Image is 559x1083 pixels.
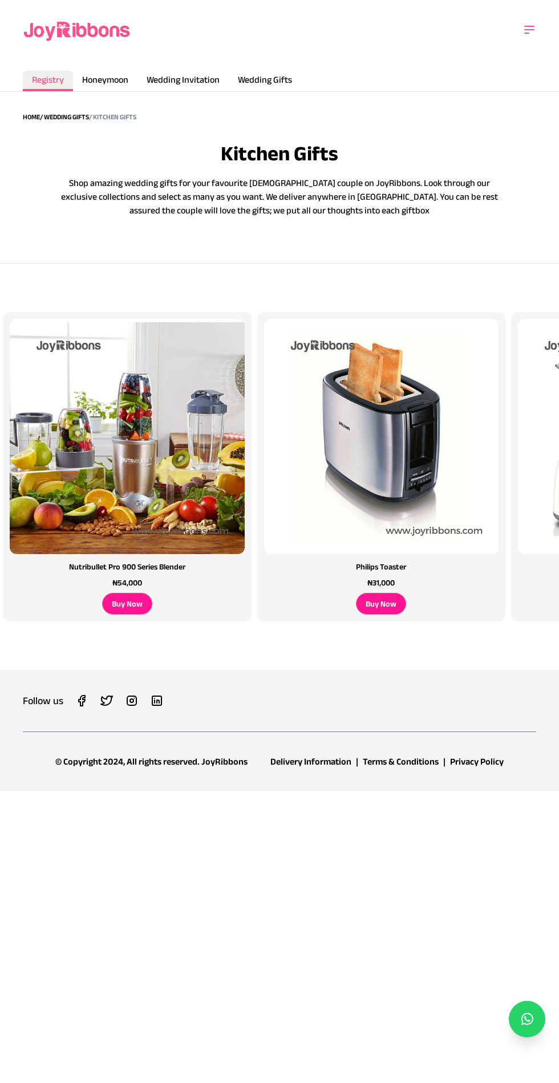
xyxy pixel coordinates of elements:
div: | [443,755,445,769]
a: Privacy Policy [450,757,504,766]
p: Shop amazing wedding gifts for your favourite [DEMOGRAPHIC_DATA] couple on JoyRibbons. Look throu... [51,176,508,217]
a: Terms & Conditions [363,757,439,766]
a: Home [23,113,40,120]
a: shop wedding gifts on joyribbons Philips Toaster ₦31,000 Buy Now [254,312,508,621]
a: Wedding Invitation [137,71,229,91]
h1: Kitchen Gifts [51,142,508,165]
span: Honeymoon [82,75,128,84]
div: Buy Now [102,593,152,615]
a: Delivery Information [270,757,351,766]
div: / Kitchen Gifts [89,112,136,122]
h3: Nutribullet Pro 900 Series Blender [69,561,185,572]
div: Buy Now [356,593,406,615]
span: Registry [32,75,64,84]
p: ₦54,000 [112,577,142,588]
span: Wedding Gifts [238,75,292,84]
span: Wedding Invitation [147,75,220,84]
a: Honeymoon [73,71,137,91]
a: Registry [23,71,73,91]
a: Wedding Gifts [229,71,301,91]
div: © Copyright 2024, All rights reserved. JoyRibbons [55,755,248,769]
h3: Philips Toaster [356,561,406,572]
h3: Follow us [23,693,63,709]
img: shop wedding gifts on joyribbons [10,319,245,554]
img: joyribbons logo [23,11,132,48]
a: / Wedding Gifts [40,113,89,120]
img: shop wedding gifts on joyribbons [264,319,499,554]
p: ₦31,000 [367,577,395,588]
div: | [356,755,358,769]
